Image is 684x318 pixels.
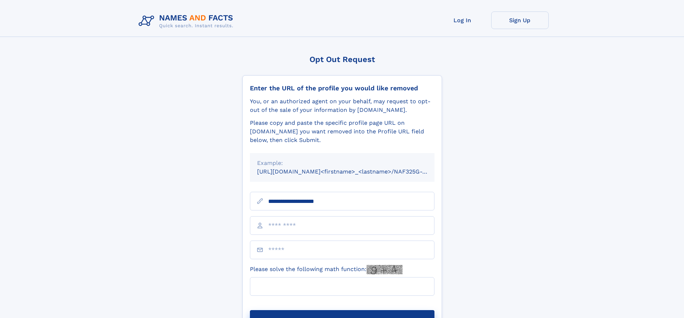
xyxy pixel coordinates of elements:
small: [URL][DOMAIN_NAME]<firstname>_<lastname>/NAF325G-xxxxxxxx [257,168,448,175]
div: Example: [257,159,427,167]
div: Enter the URL of the profile you would like removed [250,84,434,92]
a: Log In [434,11,491,29]
img: Logo Names and Facts [136,11,239,31]
div: You, or an authorized agent on your behalf, may request to opt-out of the sale of your informatio... [250,97,434,114]
div: Please copy and paste the specific profile page URL on [DOMAIN_NAME] you want removed into the Pr... [250,119,434,144]
div: Opt Out Request [242,55,442,64]
a: Sign Up [491,11,549,29]
label: Please solve the following math function: [250,265,403,274]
